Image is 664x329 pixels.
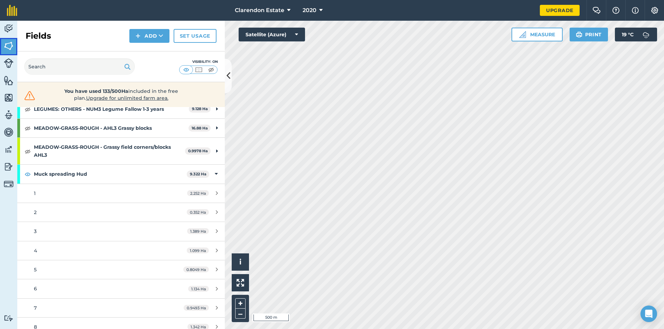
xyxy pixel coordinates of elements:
strong: MEADOW-GRASS-ROUGH - AHL3 Grassy blocks [34,119,188,137]
div: Muck spreading Hud9.322 Ha [17,165,225,183]
img: svg+xml;base64,PHN2ZyB4bWxucz0iaHR0cDovL3d3dy53My5vcmcvMjAwMC9zdmciIHdpZHRoPSIxOCIgaGVpZ2h0PSIyNC... [25,105,31,113]
span: 7 [34,305,37,311]
img: fieldmargin Logo [7,5,17,16]
img: svg+xml;base64,PD94bWwgdmVyc2lvbj0iMS4wIiBlbmNvZGluZz0idXRmLTgiPz4KPCEtLSBHZW5lcmF0b3I6IEFkb2JlIE... [4,110,13,120]
img: svg+xml;base64,PHN2ZyB4bWxucz0iaHR0cDovL3d3dy53My5vcmcvMjAwMC9zdmciIHdpZHRoPSIxOSIgaGVpZ2h0PSIyNC... [124,62,131,71]
span: 2020 [303,6,316,14]
span: 2.252 Ha [187,190,209,196]
span: 1.099 Ha [187,248,209,253]
img: svg+xml;base64,PHN2ZyB4bWxucz0iaHR0cDovL3d3dy53My5vcmcvMjAwMC9zdmciIHdpZHRoPSI1NiIgaGVpZ2h0PSI2MC... [4,41,13,51]
img: svg+xml;base64,PD94bWwgdmVyc2lvbj0iMS4wIiBlbmNvZGluZz0idXRmLTgiPz4KPCEtLSBHZW5lcmF0b3I6IEFkb2JlIE... [4,58,13,68]
img: svg+xml;base64,PHN2ZyB4bWxucz0iaHR0cDovL3d3dy53My5vcmcvMjAwMC9zdmciIHdpZHRoPSIxOCIgaGVpZ2h0PSIyNC... [25,124,31,132]
input: Search [24,58,135,75]
img: svg+xml;base64,PHN2ZyB4bWxucz0iaHR0cDovL3d3dy53My5vcmcvMjAwMC9zdmciIHdpZHRoPSIzMiIgaGVpZ2h0PSIzMC... [23,90,37,101]
img: svg+xml;base64,PHN2ZyB4bWxucz0iaHR0cDovL3d3dy53My5vcmcvMjAwMC9zdmciIHdpZHRoPSI1NiIgaGVpZ2h0PSI2MC... [4,93,13,103]
img: svg+xml;base64,PHN2ZyB4bWxucz0iaHR0cDovL3d3dy53My5vcmcvMjAwMC9zdmciIHdpZHRoPSI1NiIgaGVpZ2h0PSI2MC... [4,75,13,86]
div: MEADOW-GRASS-ROUGH - AHL3 Grassy blocks16.88 Ha [17,119,225,137]
strong: 0.9978 Ha [188,148,208,153]
button: + [235,298,246,309]
span: 3 [34,228,37,234]
strong: 9.128 Ha [192,106,208,111]
div: Open Intercom Messenger [640,306,657,322]
strong: You have used 133/500Ha [64,88,128,94]
strong: 9.322 Ha [190,172,206,176]
img: svg+xml;base64,PHN2ZyB4bWxucz0iaHR0cDovL3d3dy53My5vcmcvMjAwMC9zdmciIHdpZHRoPSI1MCIgaGVpZ2h0PSI0MC... [207,66,215,73]
span: 1.389 Ha [187,228,209,234]
a: 31.389 Ha [17,222,225,241]
strong: Muck spreading Hud [34,165,187,183]
img: svg+xml;base64,PD94bWwgdmVyc2lvbj0iMS4wIiBlbmNvZGluZz0idXRmLTgiPz4KPCEtLSBHZW5lcmF0b3I6IEFkb2JlIE... [4,144,13,155]
a: 70.9493 Ha [17,299,225,317]
span: 0.352 Ha [187,209,209,215]
img: svg+xml;base64,PHN2ZyB4bWxucz0iaHR0cDovL3d3dy53My5vcmcvMjAwMC9zdmciIHdpZHRoPSIxOCIgaGVpZ2h0PSIyNC... [25,170,31,178]
button: i [232,253,249,271]
img: svg+xml;base64,PD94bWwgdmVyc2lvbj0iMS4wIiBlbmNvZGluZz0idXRmLTgiPz4KPCEtLSBHZW5lcmF0b3I6IEFkb2JlIE... [639,28,653,41]
img: svg+xml;base64,PD94bWwgdmVyc2lvbj0iMS4wIiBlbmNvZGluZz0idXRmLTgiPz4KPCEtLSBHZW5lcmF0b3I6IEFkb2JlIE... [4,179,13,189]
img: Four arrows, one pointing top left, one top right, one bottom right and the last bottom left [237,279,244,287]
span: i [239,258,241,266]
img: Ruler icon [519,31,526,38]
span: 5 [34,267,37,273]
strong: MEADOW-GRASS-ROUGH - Grassy field corners/blocks AHL3 [34,138,185,164]
a: 12.252 Ha [17,184,225,203]
a: 20.352 Ha [17,203,225,222]
a: 61.134 Ha [17,279,225,298]
button: Satellite (Azure) [239,28,305,41]
img: svg+xml;base64,PHN2ZyB4bWxucz0iaHR0cDovL3d3dy53My5vcmcvMjAwMC9zdmciIHdpZHRoPSI1MCIgaGVpZ2h0PSI0MC... [182,66,191,73]
span: Upgrade for unlimited farm area. [86,95,168,101]
img: svg+xml;base64,PHN2ZyB4bWxucz0iaHR0cDovL3d3dy53My5vcmcvMjAwMC9zdmciIHdpZHRoPSI1MCIgaGVpZ2h0PSI0MC... [194,66,203,73]
div: Visibility: On [179,59,218,65]
a: You have used 133/500Haincluded in the free plan.Upgrade for unlimited farm area. [23,88,219,101]
h2: Fields [26,30,51,41]
span: 0.9493 Ha [184,305,209,311]
a: Upgrade [540,5,580,16]
img: A question mark icon [612,7,620,14]
a: 50.8049 Ha [17,260,225,279]
span: included in the free plan . [47,88,195,101]
img: Two speech bubbles overlapping with the left bubble in the forefront [592,7,601,14]
img: svg+xml;base64,PD94bWwgdmVyc2lvbj0iMS4wIiBlbmNvZGluZz0idXRmLTgiPz4KPCEtLSBHZW5lcmF0b3I6IEFkb2JlIE... [4,315,13,321]
div: MEADOW-GRASS-ROUGH - Grassy field corners/blocks AHL30.9978 Ha [17,138,225,164]
button: – [235,309,246,319]
button: Print [570,28,608,41]
span: Clarendon Estate [235,6,284,14]
span: 0.8049 Ha [183,267,209,272]
button: Measure [511,28,563,41]
img: A cog icon [651,7,659,14]
strong: 16.88 Ha [192,126,208,130]
button: Add [129,29,169,43]
span: 19 ° C [622,28,634,41]
span: 1.134 Ha [188,286,209,292]
span: 1 [34,190,36,196]
img: svg+xml;base64,PHN2ZyB4bWxucz0iaHR0cDovL3d3dy53My5vcmcvMjAwMC9zdmciIHdpZHRoPSIxOSIgaGVpZ2h0PSIyNC... [576,30,582,39]
a: 41.099 Ha [17,241,225,260]
img: svg+xml;base64,PD94bWwgdmVyc2lvbj0iMS4wIiBlbmNvZGluZz0idXRmLTgiPz4KPCEtLSBHZW5lcmF0b3I6IEFkb2JlIE... [4,162,13,172]
a: Set usage [174,29,216,43]
img: svg+xml;base64,PD94bWwgdmVyc2lvbj0iMS4wIiBlbmNvZGluZz0idXRmLTgiPz4KPCEtLSBHZW5lcmF0b3I6IEFkb2JlIE... [4,127,13,137]
button: 19 °C [615,28,657,41]
img: svg+xml;base64,PHN2ZyB4bWxucz0iaHR0cDovL3d3dy53My5vcmcvMjAwMC9zdmciIHdpZHRoPSIxNCIgaGVpZ2h0PSIyNC... [136,32,140,40]
span: 6 [34,286,37,292]
img: svg+xml;base64,PHN2ZyB4bWxucz0iaHR0cDovL3d3dy53My5vcmcvMjAwMC9zdmciIHdpZHRoPSIxOCIgaGVpZ2h0PSIyNC... [25,147,31,155]
img: svg+xml;base64,PD94bWwgdmVyc2lvbj0iMS4wIiBlbmNvZGluZz0idXRmLTgiPz4KPCEtLSBHZW5lcmF0b3I6IEFkb2JlIE... [4,23,13,34]
span: 2 [34,209,37,215]
span: 4 [34,248,37,254]
img: svg+xml;base64,PHN2ZyB4bWxucz0iaHR0cDovL3d3dy53My5vcmcvMjAwMC9zdmciIHdpZHRoPSIxNyIgaGVpZ2h0PSIxNy... [632,6,639,14]
div: LEGUMES: OTHERS - NUM3 Legume Fallow 1-3 years9.128 Ha [17,100,225,118]
strong: LEGUMES: OTHERS - NUM3 Legume Fallow 1-3 years [34,100,189,118]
